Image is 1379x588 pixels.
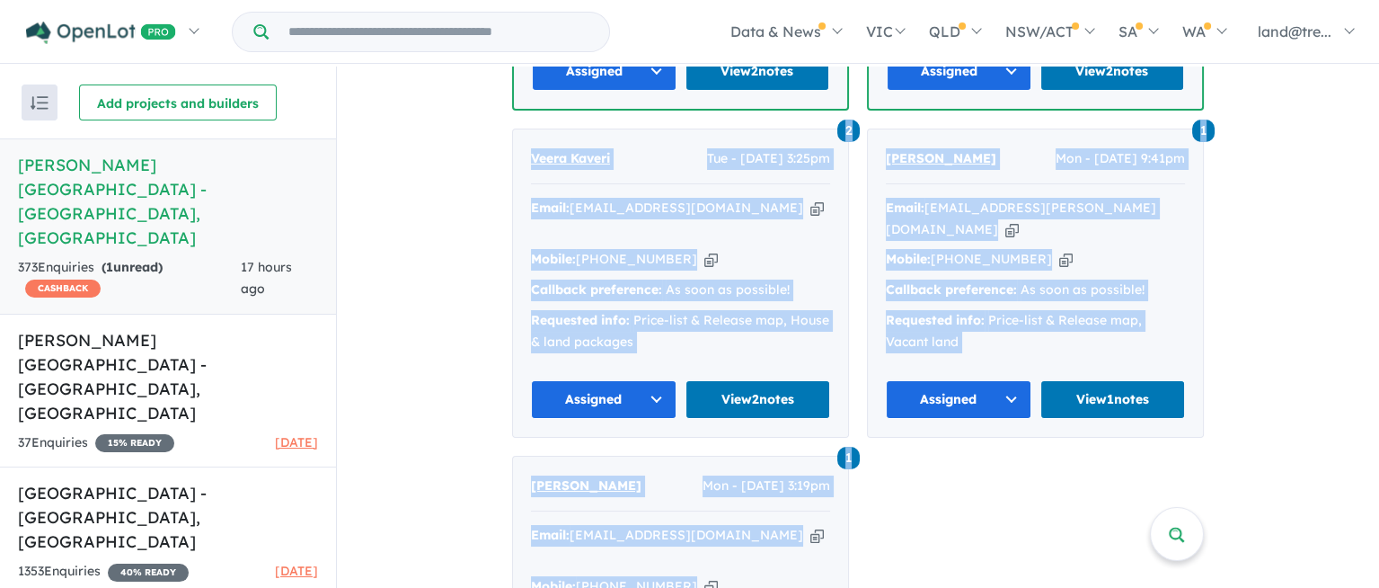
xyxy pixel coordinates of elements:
button: Assigned [887,52,1031,91]
span: 1 [106,259,113,275]
button: Assigned [886,380,1031,419]
button: Copy [1005,220,1019,239]
strong: Email: [531,527,570,543]
strong: Callback preference: [531,281,662,298]
a: [PHONE_NUMBER] [931,251,1052,267]
span: 1 [1192,120,1215,142]
strong: Email: [531,200,570,216]
a: Veera Kaveri [531,148,610,170]
button: Copy [704,250,718,269]
a: View2notes [685,380,831,419]
a: [EMAIL_ADDRESS][DOMAIN_NAME] [570,527,803,543]
strong: Callback preference: [886,281,1017,298]
span: Mon - [DATE] 3:19pm [703,476,830,497]
a: [EMAIL_ADDRESS][DOMAIN_NAME] [570,200,803,216]
h5: [PERSON_NAME] [GEOGRAPHIC_DATA] - [GEOGRAPHIC_DATA] , [GEOGRAPHIC_DATA] [18,328,318,425]
a: View1notes [1040,380,1186,419]
a: [PERSON_NAME] [886,148,996,170]
div: 37 Enquir ies [18,432,174,454]
div: 373 Enquir ies [18,257,241,300]
span: 2 [837,120,860,142]
span: Veera Kaveri [531,150,610,166]
span: [PERSON_NAME] [886,150,996,166]
div: As soon as possible! [886,280,1185,301]
a: [PERSON_NAME] [531,476,641,497]
div: Price-list & Release map, House & land packages [531,310,830,353]
span: 17 hours ago [241,259,292,297]
h5: [GEOGRAPHIC_DATA] - [GEOGRAPHIC_DATA] , [GEOGRAPHIC_DATA] [18,481,318,554]
a: View2notes [685,52,830,91]
button: Copy [810,199,824,218]
button: Assigned [532,52,676,91]
a: 1 [837,445,860,469]
button: Copy [1059,250,1073,269]
a: [PHONE_NUMBER] [576,251,697,267]
a: 2 [837,118,860,142]
button: Assigned [531,380,676,419]
span: [DATE] [275,563,318,579]
div: Price-list & Release map, Vacant land [886,310,1185,353]
button: Copy [810,526,824,545]
div: 1353 Enquir ies [18,561,189,583]
a: [EMAIL_ADDRESS][PERSON_NAME][DOMAIN_NAME] [886,200,1156,237]
strong: ( unread) [102,259,163,275]
span: Tue - [DATE] 3:25pm [707,148,830,170]
img: sort.svg [31,96,49,110]
strong: Mobile: [886,251,931,267]
strong: Mobile: [531,251,576,267]
span: [DATE] [275,434,318,450]
strong: Requested info: [886,312,985,328]
strong: Email: [886,200,924,216]
span: CASHBACK [25,280,101,298]
button: Add projects and builders [79,85,277,120]
a: View2notes [1040,52,1185,91]
span: 15 % READY [95,434,174,452]
img: Openlot PRO Logo White [26,22,176,44]
span: land@tre... [1258,22,1331,40]
span: 40 % READY [108,564,189,582]
strong: Requested info: [531,312,630,328]
span: 1 [837,447,860,469]
span: Mon - [DATE] 9:41pm [1056,148,1185,170]
span: [PERSON_NAME] [531,477,641,494]
h5: [PERSON_NAME][GEOGRAPHIC_DATA] - [GEOGRAPHIC_DATA] , [GEOGRAPHIC_DATA] [18,153,318,250]
input: Try estate name, suburb, builder or developer [272,13,606,51]
div: As soon as possible! [531,280,830,301]
a: 1 [1192,118,1215,142]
